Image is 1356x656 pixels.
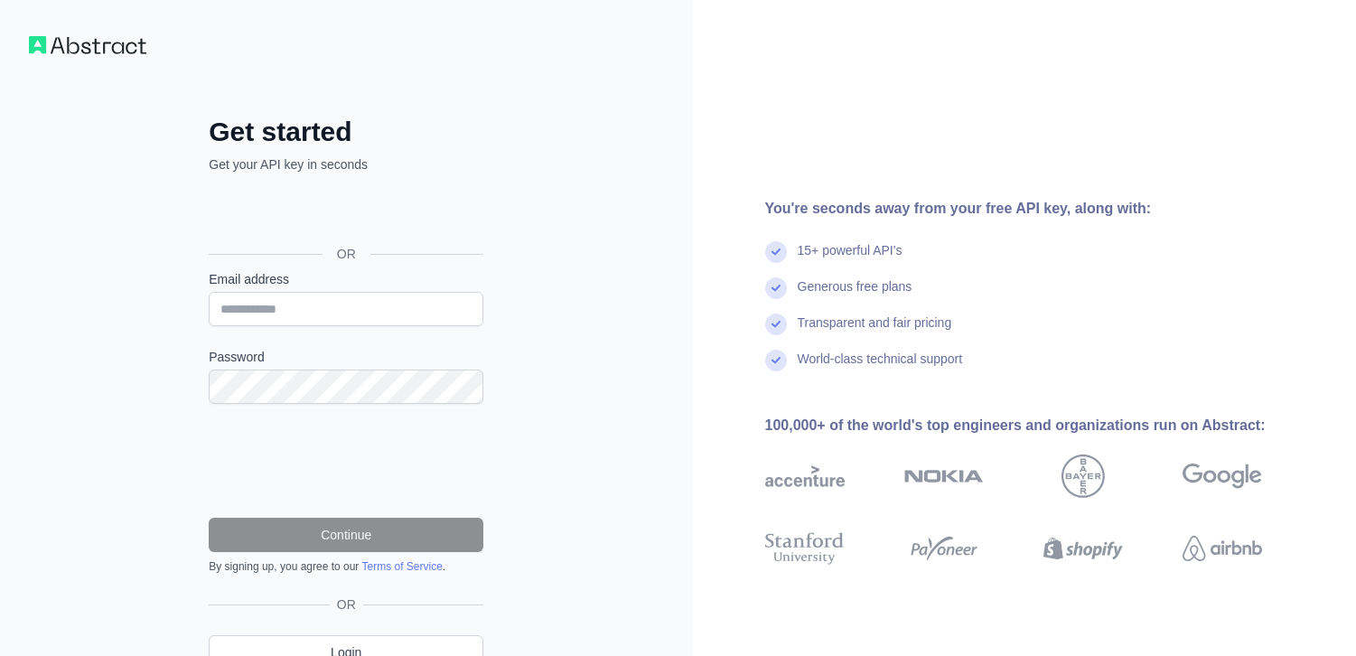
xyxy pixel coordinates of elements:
[361,560,442,573] a: Terms of Service
[209,270,483,288] label: Email address
[209,518,483,552] button: Continue
[209,426,483,496] iframe: reCAPTCHA
[765,198,1320,220] div: You're seconds away from your free API key, along with:
[330,595,363,614] span: OR
[1183,455,1262,498] img: google
[323,245,370,263] span: OR
[765,350,787,371] img: check mark
[209,155,483,173] p: Get your API key in seconds
[765,415,1320,436] div: 100,000+ of the world's top engineers and organizations run on Abstract:
[798,241,902,277] div: 15+ powerful API's
[904,455,984,498] img: nokia
[29,36,146,54] img: Workflow
[1183,529,1262,568] img: airbnb
[1061,455,1105,498] img: bayer
[1043,529,1123,568] img: shopify
[798,350,963,386] div: World-class technical support
[209,559,483,574] div: By signing up, you agree to our .
[200,193,489,233] iframe: Sign in with Google Button
[765,455,845,498] img: accenture
[798,314,952,350] div: Transparent and fair pricing
[904,529,984,568] img: payoneer
[765,277,787,299] img: check mark
[209,116,483,148] h2: Get started
[765,529,845,568] img: stanford university
[209,348,483,366] label: Password
[798,277,912,314] div: Generous free plans
[765,241,787,263] img: check mark
[765,314,787,335] img: check mark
